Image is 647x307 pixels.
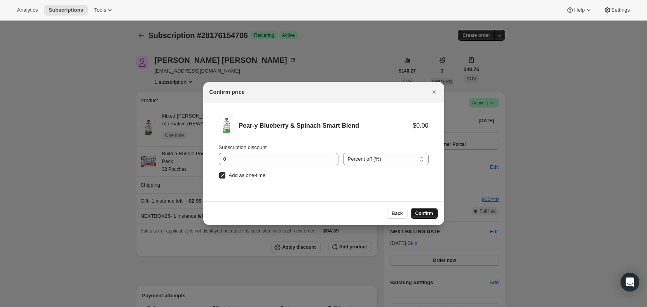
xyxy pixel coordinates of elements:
span: Subscriptions [49,7,83,13]
button: Analytics [12,5,42,16]
span: Subscription discount [219,144,267,150]
button: Settings [599,5,635,16]
button: Help [562,5,597,16]
span: Tools [94,7,106,13]
div: Pear-y Blueberry & Spinach Smart Blend [239,122,413,130]
span: Settings [611,7,630,13]
div: Open Intercom Messenger [621,273,639,291]
h2: Confirm price [209,88,245,96]
button: Back [387,208,408,219]
img: Pear-y Blueberry & Spinach Smart Blend [219,118,234,134]
span: Back [392,210,403,217]
button: Close [429,87,439,97]
span: Help [574,7,584,13]
button: Subscriptions [44,5,88,16]
span: Add as one-time [229,172,266,178]
button: Tools [89,5,119,16]
button: Confirm [411,208,438,219]
span: Confirm [415,210,433,217]
div: $0.00 [413,122,428,130]
span: Analytics [17,7,38,13]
